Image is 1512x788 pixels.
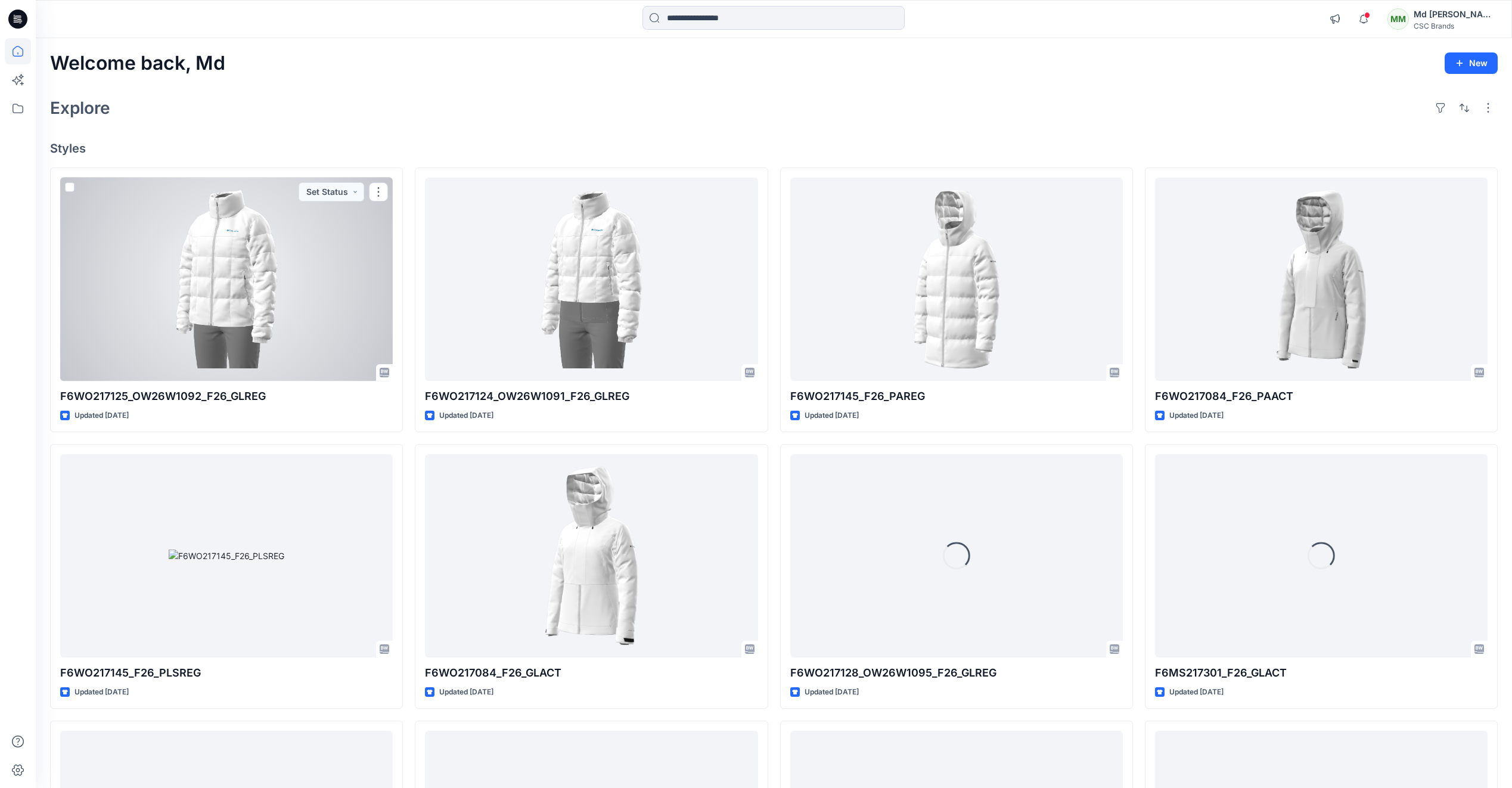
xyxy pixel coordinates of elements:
[790,665,1123,681] p: F6WO217128_OW26W1095_F26_GLREG
[50,52,225,75] h2: Welcome back, Md
[805,686,859,699] p: Updated [DATE]
[1155,665,1488,681] p: F6MS217301_F26_GLACT
[1169,409,1224,422] p: Updated [DATE]
[1155,388,1488,405] p: F6WO217084_F26_PAACT
[425,178,757,381] a: F6WO217124_OW26W1091_F26_GLREG
[1445,52,1498,74] button: New
[74,409,129,422] p: Updated [DATE]
[425,665,757,681] p: F6WO217084_F26_GLACT
[439,686,493,699] p: Updated [DATE]
[60,454,393,657] a: F6WO217145_F26_PLSREG
[790,388,1123,405] p: F6WO217145_F26_PAREG
[1155,178,1488,381] a: F6WO217084_F26_PAACT
[1387,8,1409,30] div: MM
[50,141,1498,156] h4: Styles
[74,686,129,699] p: Updated [DATE]
[1414,7,1497,21] div: Md [PERSON_NAME]
[439,409,493,422] p: Updated [DATE]
[50,98,110,117] h2: Explore
[60,388,393,405] p: F6WO217125_OW26W1092_F26_GLREG
[805,409,859,422] p: Updated [DATE]
[425,388,757,405] p: F6WO217124_OW26W1091_F26_GLREG
[60,665,393,681] p: F6WO217145_F26_PLSREG
[790,178,1123,381] a: F6WO217145_F26_PAREG
[1414,21,1497,30] div: CSC Brands
[1169,686,1224,699] p: Updated [DATE]
[60,178,393,381] a: F6WO217125_OW26W1092_F26_GLREG
[425,454,757,657] a: F6WO217084_F26_GLACT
